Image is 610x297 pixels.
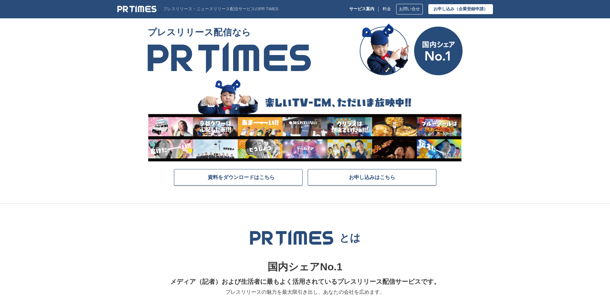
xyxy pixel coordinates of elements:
[360,23,463,76] img: 国内シェア No.1
[151,259,459,275] p: 国内シェアNo.1
[148,23,311,41] span: プレスリリース配信なら
[396,4,423,14] a: お問い合せ
[339,231,360,244] p: とは
[117,5,157,13] img: PR TIMES
[148,78,461,161] img: 楽しいTV-CM、ただいま放映中!!
[428,4,493,14] a: お申し込み（企業登録申請）
[383,7,391,12] a: 料金
[454,6,488,11] span: （企業登録申請）
[163,7,278,12] p: プレスリリース・ニュースリリース配信サービスのPR TIMES
[148,41,311,74] img: PR TIMES
[250,230,334,246] img: PR TIMES
[349,7,374,12] p: サービス案内
[308,169,436,185] a: お申し込みはこちら
[151,275,459,288] p: メディア（記者）および生活者に最もよく活用されているプレスリリース配信サービスです。
[208,174,275,180] span: 資料をダウンロードはこちら
[174,169,303,185] a: 資料をダウンロードはこちら
[151,288,459,296] p: プレスリリースの魅力を最大限引き出し、あなたの会社を広めます。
